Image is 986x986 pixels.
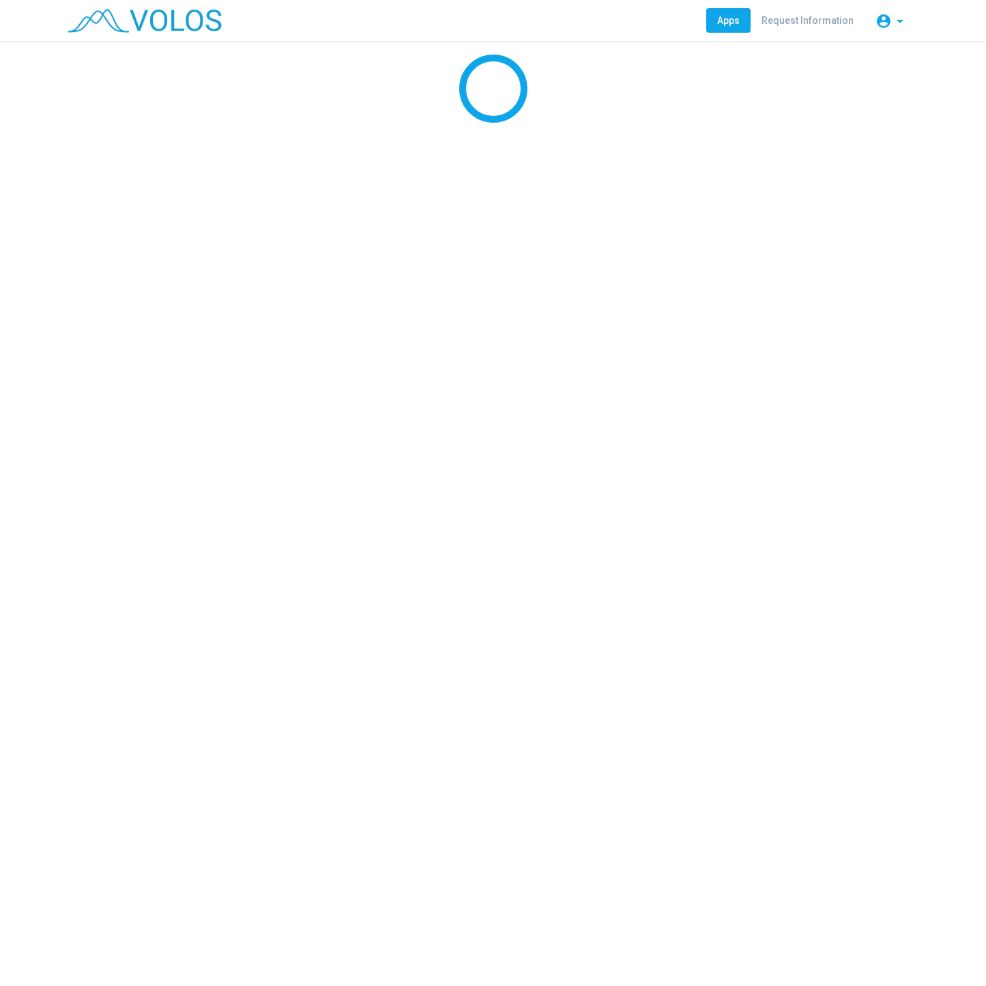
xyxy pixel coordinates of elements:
mat-icon: arrow_drop_down [892,13,908,29]
a: Request Information [751,8,865,33]
span: Apps [717,15,740,26]
span: Request Information [762,15,854,26]
mat-icon: account_circle [875,13,892,29]
a: Apps [706,8,751,33]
